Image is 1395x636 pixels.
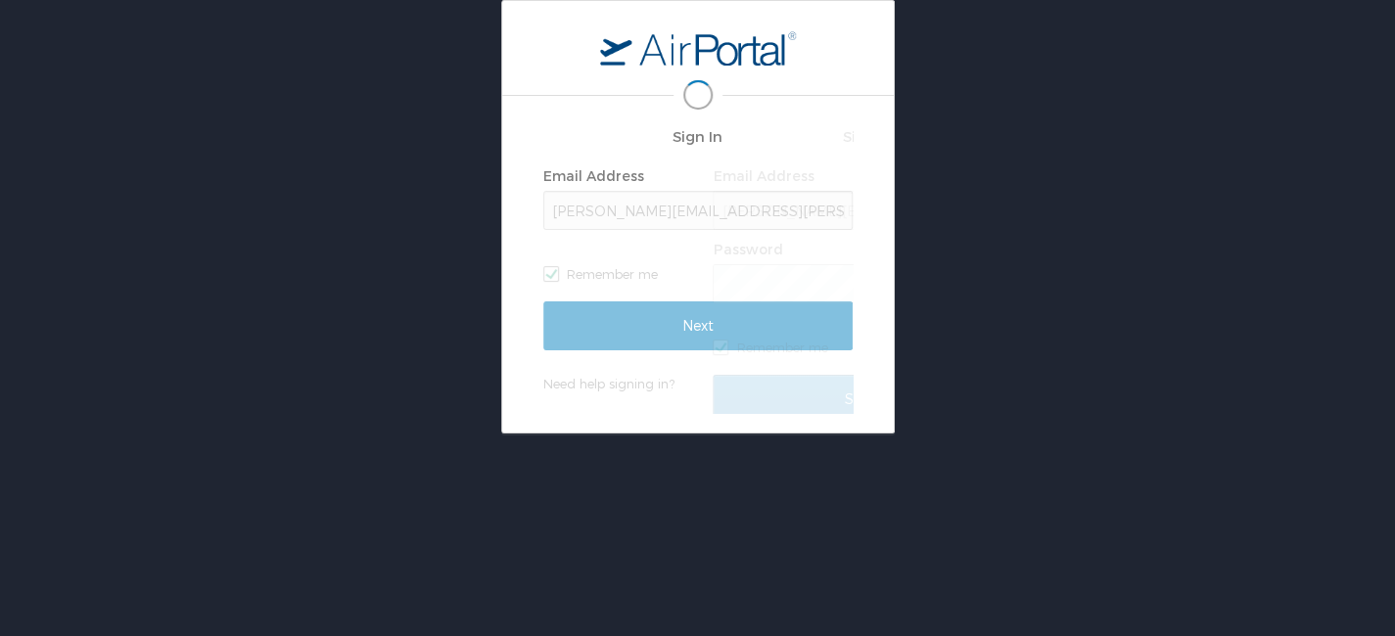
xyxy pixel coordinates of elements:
[543,167,644,184] label: Email Address
[543,125,853,148] h2: Sign In
[600,30,796,66] img: logo
[713,167,814,184] label: Email Address
[713,333,1022,362] label: Remember me
[713,125,1022,148] h2: Sign In
[713,241,782,257] label: Password
[713,375,1022,424] input: Sign In
[543,301,853,350] input: Next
